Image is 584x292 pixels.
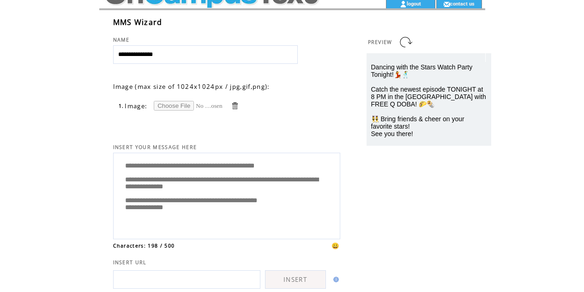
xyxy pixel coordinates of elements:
span: 1. [119,103,124,109]
span: 😀 [331,242,340,250]
span: NAME [113,37,130,43]
a: Delete this item [230,101,239,110]
img: contact_us_icon.gif [443,0,450,8]
span: INSERT YOUR MESSAGE HERE [113,144,197,150]
span: INSERT URL [113,259,147,266]
span: MMS Wizard [113,17,163,27]
span: Image: [125,102,147,110]
span: Characters: 198 / 500 [113,242,175,249]
img: account_icon.gif [400,0,407,8]
span: PREVIEW [368,39,392,45]
span: Image (max size of 1024x1024px / jpg,gif,png): [113,82,270,91]
a: INSERT [265,270,326,289]
img: help.gif [331,277,339,282]
a: contact us [450,0,475,6]
a: logout [407,0,421,6]
span: Dancing with the Stars Watch Party Tonight!💃🕺 Catch the newest episode TONIGHT at 8 PM in the [GE... [371,63,486,137]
